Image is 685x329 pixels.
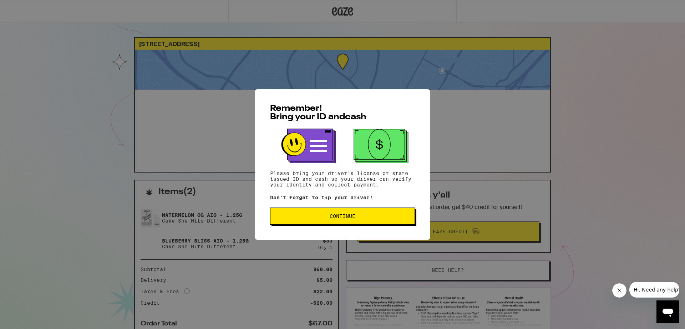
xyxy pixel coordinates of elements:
[270,208,415,225] button: Continue
[4,5,51,11] span: Hi. Need any help?
[612,283,626,298] iframe: Close message
[629,282,679,298] iframe: Message from company
[270,170,415,188] p: Please bring your driver's license or state issued ID and cash so your driver can verify your ide...
[270,195,415,200] p: Don't forget to tip your driver!
[656,300,679,323] iframe: Button to launch messaging window
[270,104,366,121] span: Remember! Bring your ID and cash
[330,214,355,219] span: Continue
